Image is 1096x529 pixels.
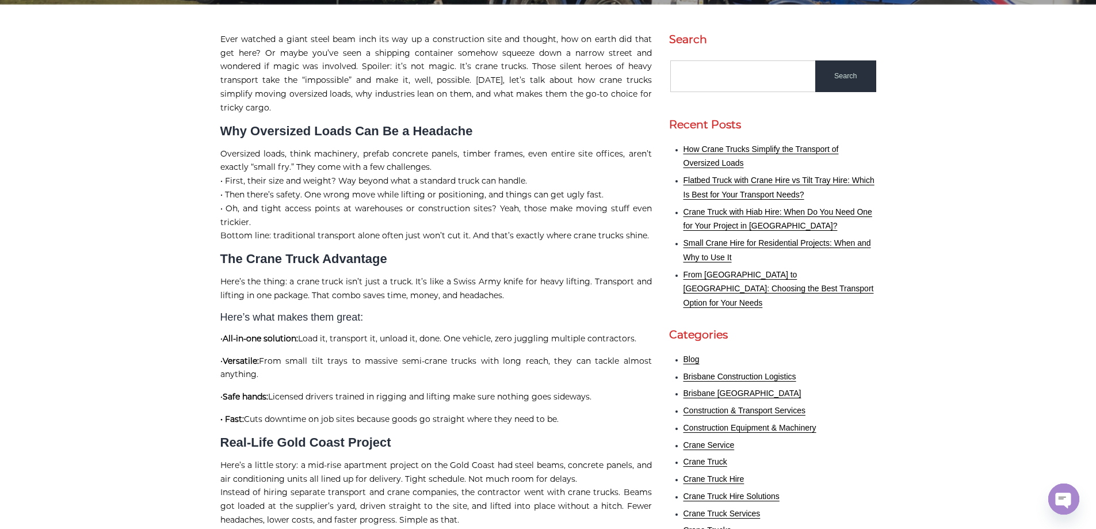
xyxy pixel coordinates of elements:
a: How Crane Trucks Simplify the Transport of Oversized Loads [683,144,839,168]
strong: All-in-one solution: [223,333,298,344]
strong: The Crane Truck Advantage [220,252,387,266]
a: Construction Equipment & Machinery [683,423,816,432]
p: Cuts downtime on job sites because goods go straight where they need to be. [220,413,652,427]
nav: Recent Posts [669,143,876,311]
a: Crane Truck Hire Solutions [683,492,780,501]
a: Crane Truck with Hiab Hire: When Do You Need One for Your Project in [GEOGRAPHIC_DATA]? [683,207,872,231]
a: Construction & Transport Services [683,406,805,415]
a: From [GEOGRAPHIC_DATA] to [GEOGRAPHIC_DATA]: Choosing the Best Transport Option for Your Needs [683,270,874,308]
a: Crane Service [683,440,735,450]
a: Flatbed Truck with Crane Hire vs Tilt Tray Hire: Which Is Best for Your Transport Needs? [683,176,874,199]
strong: Versatile: [223,356,259,366]
h2: Categories [669,328,876,341]
a: Crane Truck Services [683,509,761,518]
a: Blog [683,355,700,364]
h2: Recent Posts [669,118,876,131]
a: Brisbane Construction Logistics [683,372,796,381]
a: Crane Truck Hire [683,474,744,484]
input: Search [815,60,876,92]
p: Oversized loads, think machinery, prefab concrete panels, timber frames, even entire site offices... [220,147,652,243]
h2: Search [669,33,876,46]
strong: Safe hands: [223,391,268,402]
a: Crane Truck [683,457,727,466]
strong: Real-Life Gold Coast Project [220,435,391,450]
p: Here’s the thing: a crane truck isn’t just a truck. It’s like a Swiss Army knife for heavy liftin... [220,275,652,303]
a: Small Crane Hire for Residential Projects: When and Why to Use It [683,238,871,262]
strong: • Fast: [220,414,244,424]
p: • From small tilt trays to massive semi-crane trucks with long reach, they can tackle almost anyt... [220,355,652,382]
h3: Here’s what makes them great: [220,311,652,324]
a: Brisbane [GEOGRAPHIC_DATA] [683,389,801,398]
p: • Load it, transport it, unload it, done. One vehicle, zero juggling multiple contractors. [220,332,652,346]
p: • Licensed drivers trained in rigging and lifting make sure nothing goes sideways. [220,390,652,404]
p: Ever watched a giant steel beam inch its way up a construction site and thought, how on earth did... [220,33,652,115]
p: Here’s a little story: a mid-rise apartment project on the Gold Coast had steel beams, concrete p... [220,459,652,527]
strong: Why Oversized Loads Can Be a Headache [220,124,473,138]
